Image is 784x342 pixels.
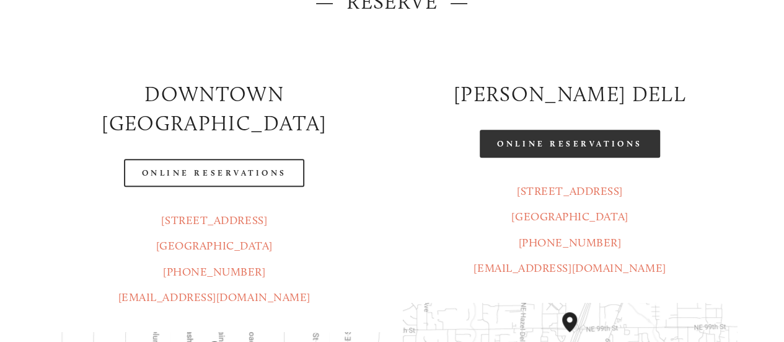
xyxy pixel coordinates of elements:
h2: [PERSON_NAME] DELL [403,79,738,109]
a: Online Reservations [124,159,304,187]
a: [EMAIL_ADDRESS][DOMAIN_NAME] [118,290,311,304]
a: [GEOGRAPHIC_DATA] [511,210,628,223]
a: [GEOGRAPHIC_DATA] [156,239,273,253]
a: [STREET_ADDRESS] [517,184,623,198]
h2: Downtown [GEOGRAPHIC_DATA] [47,79,382,138]
a: [PHONE_NUMBER] [519,236,622,250]
a: [PHONE_NUMBER] [163,265,266,279]
a: [EMAIL_ADDRESS][DOMAIN_NAME] [473,261,666,275]
a: Online Reservations [480,130,659,158]
a: [STREET_ADDRESS] [161,214,267,227]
